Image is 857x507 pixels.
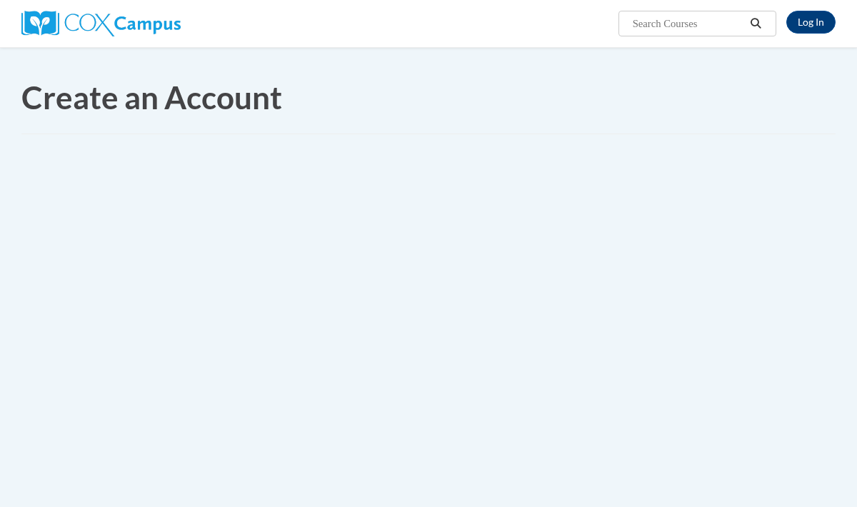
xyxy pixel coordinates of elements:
span: Create an Account [21,79,282,116]
button: Search [746,15,767,32]
input: Search Courses [631,15,746,32]
img: Cox Campus [21,11,181,36]
a: Cox Campus [21,16,181,29]
a: Log In [786,11,836,34]
i:  [750,19,763,29]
